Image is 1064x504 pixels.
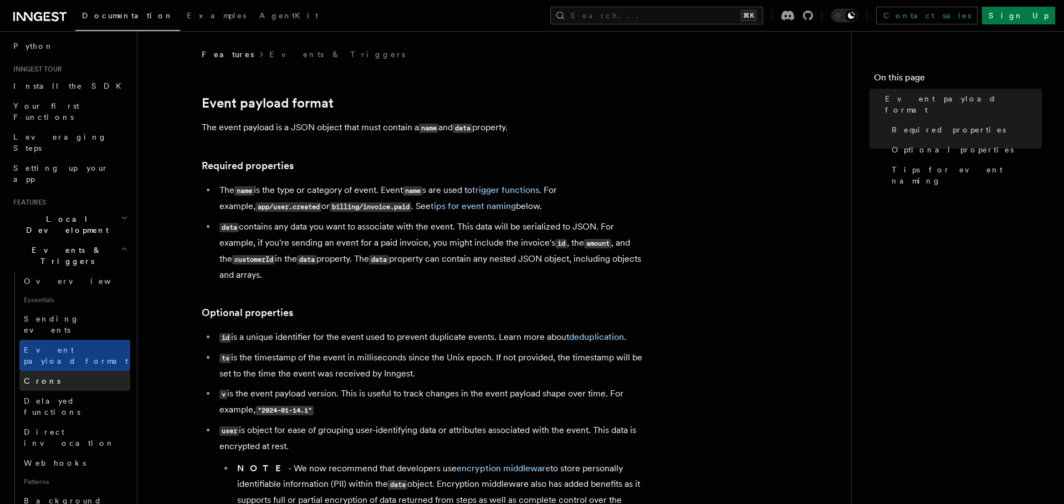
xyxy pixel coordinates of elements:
span: AgentKit [259,11,318,20]
a: Event payload format [19,340,130,371]
code: data [369,255,388,264]
a: Sign Up [982,7,1055,24]
code: data [388,480,407,490]
span: Delayed functions [24,396,80,416]
code: name [419,124,438,133]
code: amount [584,239,611,248]
kbd: ⌘K [741,10,756,21]
span: Webhooks [24,459,86,467]
span: Direct invocation [24,427,115,447]
code: id [555,239,567,248]
code: id [219,333,231,343]
a: encryption middleware [457,463,550,474]
li: The is the type or category of event. Event s are used to . For example, or . See below. [216,182,645,215]
a: Contact sales [876,7,978,24]
li: is the timestamp of the event in milliseconds since the Unix epoch. If not provided, the timestam... [216,350,645,381]
a: Leveraging Steps [9,127,130,158]
code: app/user.created [255,202,321,212]
a: Webhooks [19,453,130,473]
a: Direct invocation [19,422,130,453]
a: Setting up your app [9,158,130,189]
a: trigger functions [472,185,539,195]
span: Features [202,49,254,60]
span: Setting up your app [13,164,109,184]
a: Overview [19,271,130,291]
a: tips for event naming [431,201,516,211]
span: Inngest tour [9,65,62,74]
code: name [403,186,422,196]
span: Install the SDK [13,82,128,90]
span: Patterns [19,473,130,491]
span: Event payload format [885,93,1042,115]
li: is the event payload version. This is useful to track changes in the event payload shape over tim... [216,386,645,418]
code: name [234,186,254,196]
span: Optional properties [892,144,1014,155]
code: billing/invoice.paid [330,202,411,212]
span: Overview [24,277,138,286]
code: data [297,255,316,264]
code: data [453,124,472,133]
span: Local Development [9,213,121,236]
button: Local Development [9,209,130,240]
button: Toggle dark mode [831,9,858,22]
code: v [219,390,227,399]
a: Optional properties [202,305,293,320]
a: Documentation [75,3,180,31]
span: Sending events [24,314,79,334]
button: Search...⌘K [550,7,763,24]
a: Examples [180,3,253,30]
button: Events & Triggers [9,240,130,271]
a: Required properties [202,158,294,174]
span: Crons [24,376,60,385]
code: customerId [232,255,275,264]
span: Documentation [82,11,173,20]
li: is a unique identifier for the event used to prevent duplicate events. Learn more about . [216,329,645,345]
span: Leveraging Steps [13,133,107,152]
a: Delayed functions [19,391,130,422]
span: Your first Functions [13,101,79,121]
span: Features [9,198,46,207]
span: Event payload format [24,345,128,365]
a: Required properties [887,120,1042,140]
span: Required properties [892,124,1006,135]
a: Tips for event naming [887,160,1042,191]
a: deduplication [569,332,624,342]
p: The event payload is a JSON object that must contain a and property. [202,120,645,136]
span: Python [13,42,54,50]
code: ts [219,354,231,363]
a: Events & Triggers [269,49,405,60]
code: user [219,426,239,436]
a: AgentKit [253,3,325,30]
a: Optional properties [887,140,1042,160]
a: Python [9,36,130,56]
li: contains any data you want to associate with the event. This data will be serialized to JSON. For... [216,219,645,283]
span: Examples [187,11,246,20]
strong: NOTE [237,463,288,474]
h4: On this page [874,71,1042,89]
span: Essentials [19,291,130,309]
a: Your first Functions [9,96,130,127]
span: Events & Triggers [9,245,121,267]
a: Install the SDK [9,76,130,96]
code: "2024-01-14.1" [255,406,314,415]
code: data [219,223,239,232]
a: Event payload format [202,95,334,111]
a: Sending events [19,309,130,340]
span: Tips for event naming [892,164,1042,186]
a: Event payload format [881,89,1042,120]
a: Crons [19,371,130,391]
